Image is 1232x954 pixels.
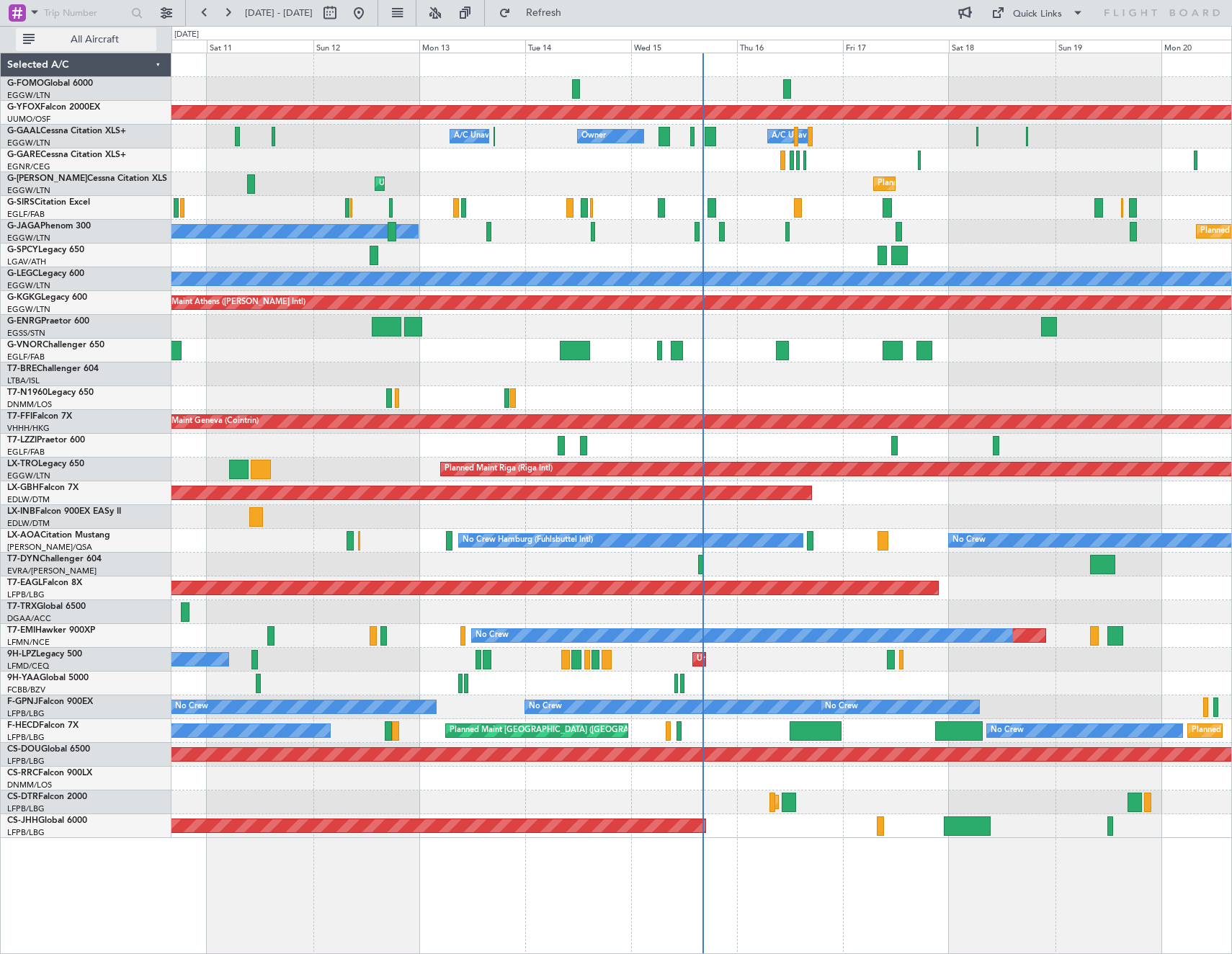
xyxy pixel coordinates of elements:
[7,436,85,445] a: T7-LZZIPraetor 600
[7,209,45,220] a: EGLF/FAB
[7,674,40,682] span: 9H-YAA
[7,365,99,373] a: T7-BREChallenger 604
[7,127,40,135] span: G-GAAL
[7,174,167,183] a: G-[PERSON_NAME]Cessna Citation XLS
[7,816,87,825] a: CS-JHHGlobal 6000
[7,198,90,207] a: G-SIRSCitation Excel
[7,269,38,278] span: G-LEGC
[463,530,593,551] div: No Crew Hamburg (Fuhlsbuttel Intl)
[878,173,1104,195] div: Planned Maint [GEOGRAPHIC_DATA] ([GEOGRAPHIC_DATA])
[7,222,91,231] a: G-JAGAPhenom 300
[379,173,616,195] div: Unplanned Maint [GEOGRAPHIC_DATA] ([GEOGRAPHIC_DATA])
[7,483,79,492] a: LX-GBHFalcon 7X
[825,696,858,718] div: No Crew
[175,696,208,718] div: No Crew
[140,292,305,313] div: Planned Maint Athens ([PERSON_NAME] Intl)
[7,198,35,207] span: G-SIRS
[7,280,50,291] a: EGGW/LTN
[7,602,37,611] span: T7-TRX
[7,365,37,373] span: T7-BRE
[7,317,89,326] a: G-ENRGPraetor 600
[445,458,553,480] div: Planned Maint Riga (Riga Intl)
[7,793,87,801] a: CS-DTRFalcon 2000
[7,246,84,254] a: G-SPCYLegacy 650
[7,626,95,635] a: T7-EMIHawker 900XP
[16,28,156,51] button: All Aircraft
[7,827,45,838] a: LFPB/LBG
[7,388,48,397] span: T7-N1960
[7,151,126,159] a: G-GARECessna Citation XLS+
[7,542,92,553] a: [PERSON_NAME]/QSA
[843,40,949,53] div: Fri 17
[7,613,51,624] a: DGAA/ACC
[7,756,45,767] a: LFPB/LBG
[7,602,86,611] a: T7-TRXGlobal 6500
[7,769,92,777] a: CS-RRCFalcon 900LX
[7,257,46,267] a: LGAV/ATH
[7,127,126,135] a: G-GAALCessna Citation XLS+
[7,138,50,148] a: EGGW/LTN
[7,151,40,159] span: G-GARE
[7,721,39,730] span: F-HECD
[7,161,50,172] a: EGNR/CEG
[7,637,50,648] a: LFMN/NCE
[313,40,419,53] div: Sun 12
[7,341,43,349] span: G-VNOR
[1055,40,1161,53] div: Sun 19
[7,685,45,695] a: FCBB/BZV
[7,436,37,445] span: T7-LZZI
[454,125,514,147] div: A/C Unavailable
[7,174,87,183] span: G-[PERSON_NAME]
[7,246,38,254] span: G-SPCY
[7,579,43,587] span: T7-EAGL
[174,29,199,41] div: [DATE]
[631,40,737,53] div: Wed 15
[7,317,41,326] span: G-ENRG
[7,375,40,386] a: LTBA/ISL
[37,35,152,45] span: All Aircraft
[7,674,89,682] a: 9H-YAAGlobal 5000
[7,507,121,516] a: LX-INBFalcon 900EX EASy II
[7,769,38,777] span: CS-RRC
[419,40,525,53] div: Mon 13
[140,411,259,432] div: Planned Maint Geneva (Cointrin)
[7,531,110,540] a: LX-AOACitation Mustang
[7,555,40,563] span: T7-DYN
[984,1,1091,24] button: Quick Links
[7,412,72,421] a: T7-FFIFalcon 7X
[7,90,50,101] a: EGGW/LTN
[7,328,45,339] a: EGSS/STN
[7,507,35,516] span: LX-INB
[492,1,579,24] button: Refresh
[7,293,87,302] a: G-KGKGLegacy 600
[7,269,84,278] a: G-LEGCLegacy 600
[7,185,50,196] a: EGGW/LTN
[7,471,50,481] a: EGGW/LTN
[7,531,40,540] span: LX-AOA
[7,233,50,244] a: EGGW/LTN
[952,530,986,551] div: No Crew
[207,40,313,53] div: Sat 11
[450,720,677,741] div: Planned Maint [GEOGRAPHIC_DATA] ([GEOGRAPHIC_DATA])
[7,745,41,754] span: CS-DOU
[7,293,41,302] span: G-KGKG
[7,626,35,635] span: T7-EMI
[7,555,102,563] a: T7-DYNChallenger 604
[7,745,90,754] a: CS-DOUGlobal 6500
[245,6,313,19] span: [DATE] - [DATE]
[7,494,50,505] a: EDLW/DTM
[7,732,45,743] a: LFPB/LBG
[7,661,49,672] a: LFMD/CEQ
[7,103,40,112] span: G-YFOX
[44,2,127,24] input: Trip Number
[1013,7,1062,22] div: Quick Links
[7,460,84,468] a: LX-TROLegacy 650
[7,341,104,349] a: G-VNORChallenger 650
[7,79,93,88] a: G-FOMOGlobal 6000
[7,460,38,468] span: LX-TRO
[697,648,934,670] div: Unplanned Maint [GEOGRAPHIC_DATA] ([GEOGRAPHIC_DATA])
[7,803,45,814] a: LFPB/LBG
[7,222,40,231] span: G-JAGA
[7,79,44,88] span: G-FOMO
[7,816,38,825] span: CS-JHH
